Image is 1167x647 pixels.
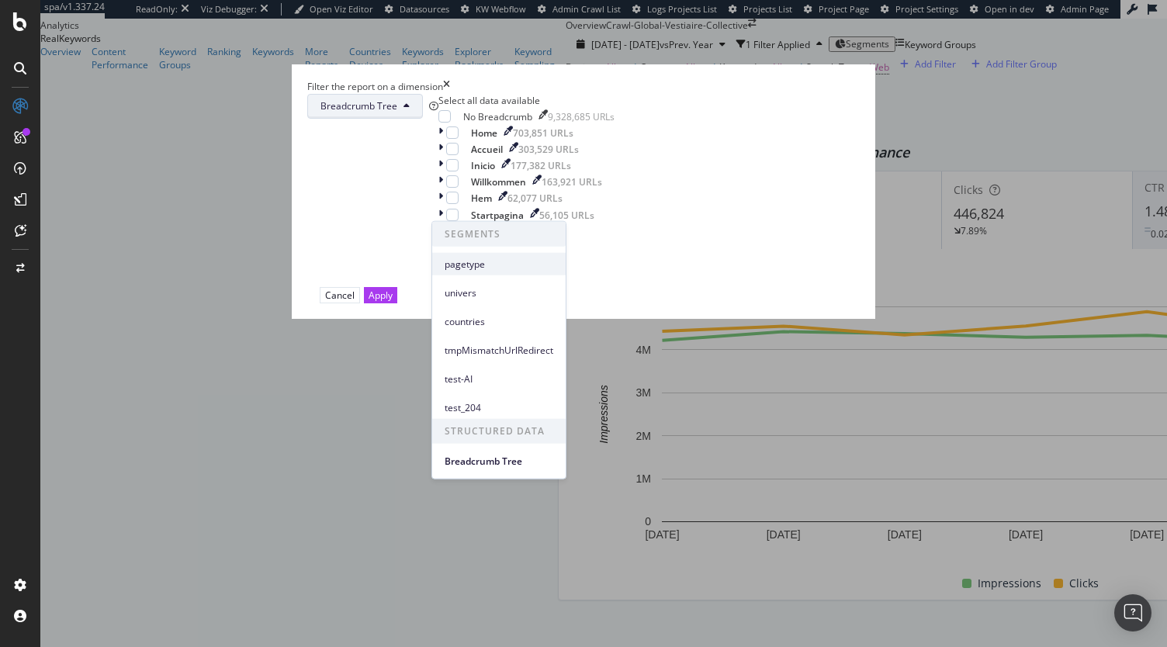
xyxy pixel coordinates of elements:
[445,285,553,299] span: univers
[320,99,397,112] span: Breadcrumb Tree
[432,222,566,247] span: SEGMENTS
[445,400,553,414] span: test_204
[369,289,393,302] div: Apply
[513,126,573,140] div: 703,851 URLs
[445,372,553,386] span: test-AI
[518,143,579,156] div: 303,529 URLs
[463,110,532,123] div: No Breadcrumb
[443,80,450,93] div: times
[471,126,497,140] div: Home
[1114,594,1151,631] div: Open Intercom Messenger
[445,314,553,328] span: countries
[471,192,492,205] div: Hem
[292,64,875,319] div: modal
[471,159,495,172] div: Inicio
[539,209,594,222] div: 56,105 URLs
[471,143,503,156] div: Accueil
[445,343,553,357] span: tmpMismatchUrlRedirect
[507,192,563,205] div: 62,077 URLs
[542,175,602,189] div: 163,921 URLs
[432,419,566,444] span: STRUCTURED DATA
[471,175,526,189] div: Willkommen
[307,80,443,93] div: Filter the report on a dimension
[438,94,615,107] div: Select all data available
[307,94,423,119] button: Breadcrumb Tree
[445,257,553,271] span: pagetype
[364,287,397,303] button: Apply
[445,454,553,468] span: Breadcrumb Tree
[325,289,355,302] div: Cancel
[548,110,615,123] div: 9,328,685 URLs
[320,287,360,303] button: Cancel
[511,159,571,172] div: 177,382 URLs
[471,209,524,222] div: Startpagina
